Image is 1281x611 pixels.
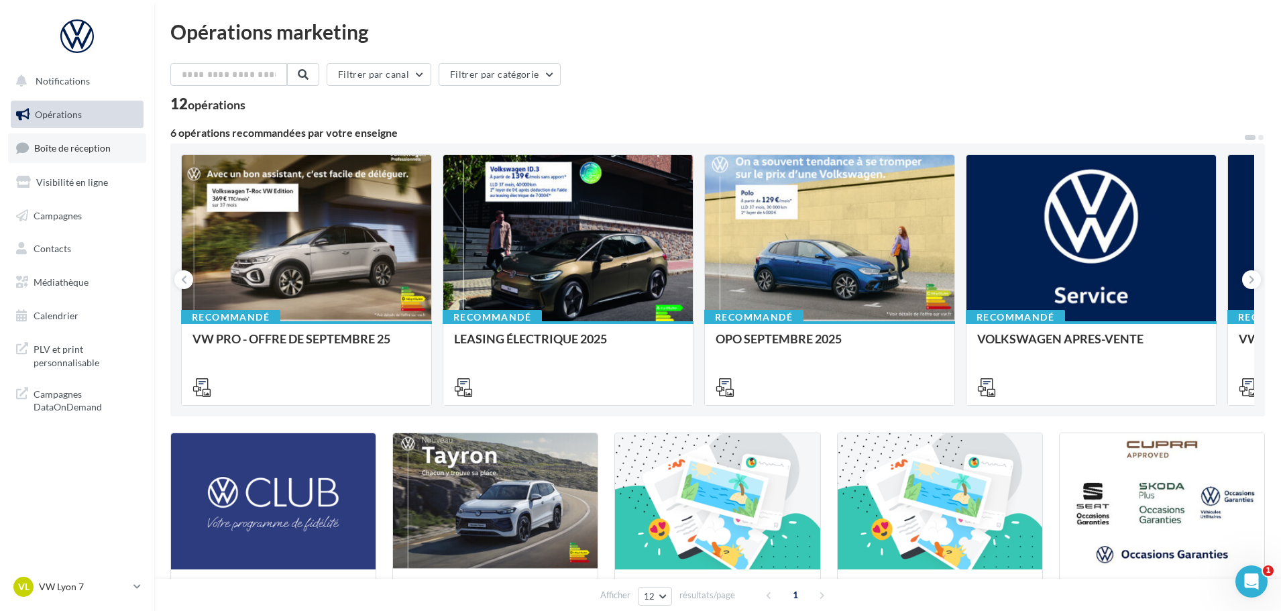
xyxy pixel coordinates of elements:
a: Campagnes [8,202,146,230]
a: Médiathèque [8,268,146,296]
div: LEASING ÉLECTRIQUE 2025 [454,332,682,359]
span: 12 [644,591,655,602]
p: VW Lyon 7 [39,580,128,594]
div: VW PRO - OFFRE DE SEPTEMBRE 25 [192,332,421,359]
a: Boîte de réception [8,133,146,162]
span: Contacts [34,243,71,254]
span: Campagnes DataOnDemand [34,385,138,414]
span: Afficher [600,589,630,602]
span: Calendrier [34,310,78,321]
div: Recommandé [443,310,542,325]
span: Boîte de réception [34,142,111,154]
span: Médiathèque [34,276,89,288]
button: Notifications [8,67,141,95]
iframe: Intercom live chat [1235,565,1268,598]
span: VL [18,580,30,594]
a: PLV et print personnalisable [8,335,146,374]
div: VOLKSWAGEN APRES-VENTE [977,332,1205,359]
span: résultats/page [679,589,735,602]
div: Recommandé [181,310,280,325]
div: 6 opérations recommandées par votre enseigne [170,127,1243,138]
button: Filtrer par catégorie [439,63,561,86]
span: Visibilité en ligne [36,176,108,188]
a: Visibilité en ligne [8,168,146,197]
span: Notifications [36,75,90,87]
button: Filtrer par canal [327,63,431,86]
a: Opérations [8,101,146,129]
div: 12 [170,97,245,111]
span: Opérations [35,109,82,120]
span: 1 [1263,565,1274,576]
span: Campagnes [34,209,82,221]
span: PLV et print personnalisable [34,340,138,369]
div: opérations [188,99,245,111]
a: Calendrier [8,302,146,330]
div: Opérations marketing [170,21,1265,42]
a: VL VW Lyon 7 [11,574,144,600]
a: Contacts [8,235,146,263]
div: Recommandé [966,310,1065,325]
button: 12 [638,587,672,606]
span: 1 [785,584,806,606]
a: Campagnes DataOnDemand [8,380,146,419]
div: OPO SEPTEMBRE 2025 [716,332,944,359]
div: Recommandé [704,310,803,325]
